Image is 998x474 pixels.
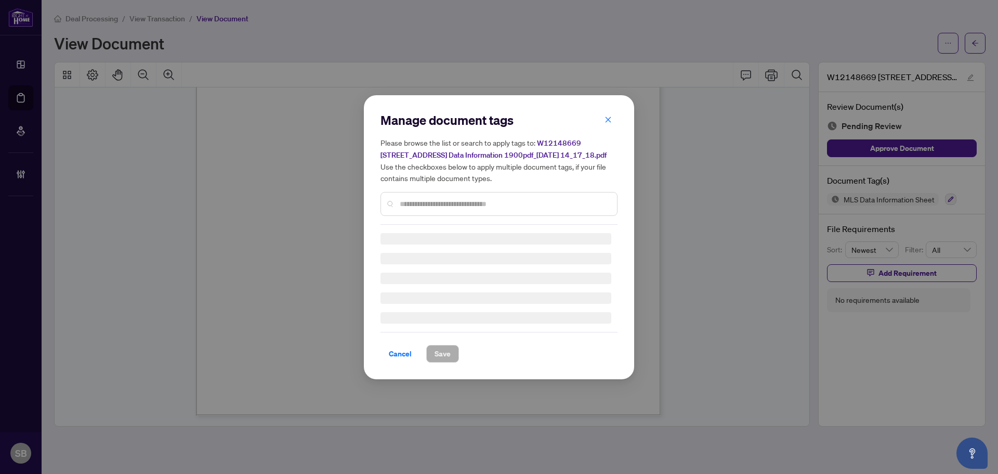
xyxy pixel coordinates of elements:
h5: Please browse the list or search to apply tags to: Use the checkboxes below to apply multiple doc... [380,137,618,184]
h2: Manage document tags [380,112,618,129]
button: Save [426,345,459,363]
button: Cancel [380,345,420,363]
span: close [605,116,612,123]
span: Cancel [389,345,412,362]
button: Open asap [956,438,988,469]
span: W12148669 [STREET_ADDRESS] Data Information 1900pdf_[DATE] 14_17_18.pdf [380,138,607,160]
